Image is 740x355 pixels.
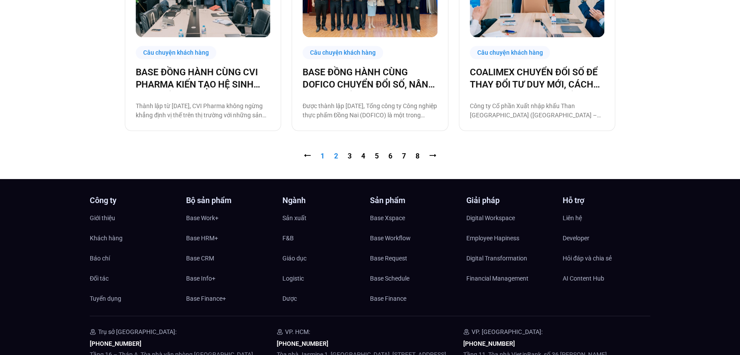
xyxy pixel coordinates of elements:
a: Base Work+ [186,211,274,225]
span: Base HRM+ [186,232,218,245]
span: Developer [563,232,589,245]
span: Sản xuất [282,211,307,225]
a: Base Finance+ [186,292,274,305]
a: Giới thiệu [90,211,177,225]
span: VP. HCM: [285,328,310,335]
a: Base Workflow [370,232,458,245]
span: Base Work+ [186,211,218,225]
span: Base Schedule [370,272,409,285]
h4: Công ty [90,197,177,204]
h4: Ngành [282,197,370,204]
span: ⭠ [304,152,311,160]
a: [PHONE_NUMBER] [90,340,141,347]
a: Hỏi đáp và chia sẻ [563,252,650,265]
span: VP. [GEOGRAPHIC_DATA]: [472,328,542,335]
a: Báo chí [90,252,177,265]
span: Base Finance [370,292,406,305]
span: Trụ sở [GEOGRAPHIC_DATA]: [98,328,176,335]
span: Financial Management [466,272,529,285]
a: COALIMEX CHUYỂN ĐỔI SỐ ĐỂ THAY ĐỔI TƯ DUY MỚI, CÁCH LÀM MỚI, TẠO BƯỚC TIẾN MỚI [470,66,604,91]
a: Employee Hapiness [466,232,554,245]
span: Base Xspace [370,211,405,225]
span: Dược [282,292,297,305]
span: Đối tác [90,272,109,285]
a: 6 [388,152,392,160]
a: Digital Workspace [466,211,554,225]
a: 2 [334,152,338,160]
a: Developer [563,232,650,245]
span: Digital Transformation [466,252,527,265]
span: Khách hàng [90,232,123,245]
span: Base Request [370,252,407,265]
span: Giáo dục [282,252,307,265]
span: Base Finance+ [186,292,226,305]
p: Công ty Cổ phần Xuất nhập khẩu Than [GEOGRAPHIC_DATA] ([GEOGRAPHIC_DATA] – Coal Import Export Joi... [470,102,604,120]
span: 1 [321,152,324,160]
a: Sản xuất [282,211,370,225]
h4: Hỗ trợ [563,197,650,204]
span: Base CRM [186,252,214,265]
span: Hỏi đáp và chia sẻ [563,252,612,265]
a: BASE ĐỒNG HÀNH CÙNG DOFICO CHUYỂN ĐỔI SỐ, NÂNG CAO VỊ THẾ DOANH NGHIỆP VIỆT [303,66,437,91]
a: 3 [348,152,352,160]
span: Base Info+ [186,272,215,285]
h4: Bộ sản phẩm [186,197,274,204]
a: F&B [282,232,370,245]
div: Câu chuyện khách hàng [136,46,216,60]
a: Khách hàng [90,232,177,245]
a: Dược [282,292,370,305]
span: Logistic [282,272,304,285]
a: Base Schedule [370,272,458,285]
p: Thành lập từ [DATE], CVI Pharma không ngừng khẳng định vị thế trên thị trường với những sản phẩm ... [136,102,270,120]
a: Đối tác [90,272,177,285]
h4: Sản phẩm [370,197,458,204]
a: Digital Transformation [466,252,554,265]
a: 7 [402,152,406,160]
a: Tuyển dụng [90,292,177,305]
span: Giới thiệu [90,211,115,225]
a: [PHONE_NUMBER] [463,340,515,347]
h4: Giải pháp [466,197,554,204]
a: Giáo dục [282,252,370,265]
a: Base Finance [370,292,458,305]
a: Base Xspace [370,211,458,225]
a: Logistic [282,272,370,285]
a: AI Content Hub [563,272,650,285]
span: AI Content Hub [563,272,604,285]
span: Digital Workspace [466,211,515,225]
div: Câu chuyện khách hàng [303,46,383,60]
p: Được thành lập [DATE], Tổng công ty Công nghiệp thực phẩm Đồng Nai (DOFICO) là một trong những tổ... [303,102,437,120]
div: Câu chuyện khách hàng [470,46,550,60]
span: Tuyển dụng [90,292,121,305]
a: BASE ĐỒNG HÀNH CÙNG CVI PHARMA KIẾN TẠO HỆ SINH THÁI SỐ VẬN HÀNH TOÀN DIỆN! [136,66,270,91]
a: 4 [361,152,365,160]
a: 5 [375,152,379,160]
a: Base Request [370,252,458,265]
a: ⭢ [429,152,436,160]
a: [PHONE_NUMBER] [277,340,328,347]
span: Base Workflow [370,232,411,245]
span: Employee Hapiness [466,232,519,245]
nav: Pagination [125,151,615,162]
a: Financial Management [466,272,554,285]
a: 8 [416,152,419,160]
a: Base Info+ [186,272,274,285]
a: Base CRM [186,252,274,265]
a: Liên hệ [563,211,650,225]
span: Báo chí [90,252,110,265]
a: Base HRM+ [186,232,274,245]
span: Liên hệ [563,211,582,225]
span: F&B [282,232,294,245]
